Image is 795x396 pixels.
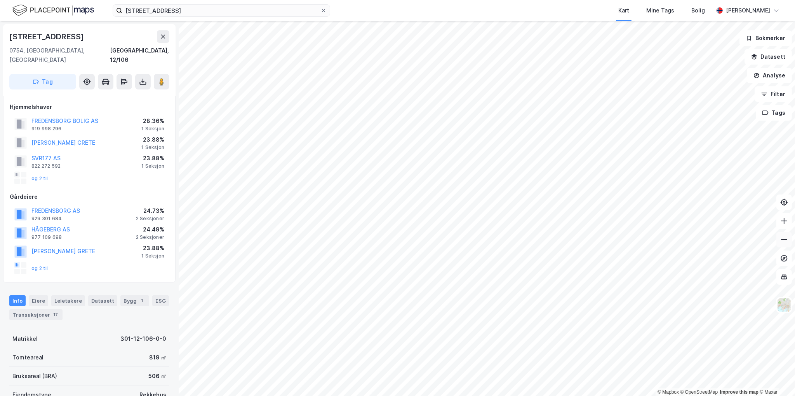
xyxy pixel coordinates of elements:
[141,135,164,144] div: 23.88%
[31,234,62,240] div: 977 109 698
[31,126,61,132] div: 919 998 296
[110,46,169,65] div: [GEOGRAPHIC_DATA], 12/106
[658,389,679,395] a: Mapbox
[12,353,43,362] div: Tomteareal
[120,334,166,343] div: 301-12-106-0-0
[618,6,629,15] div: Kart
[141,163,164,169] div: 1 Seksjon
[9,30,85,43] div: [STREET_ADDRESS]
[12,4,94,17] img: logo.f888ab2527a4732fd821a326f86c7f29.svg
[141,154,164,163] div: 23.88%
[136,234,164,240] div: 2 Seksjoner
[51,295,85,306] div: Leietakere
[12,371,57,381] div: Bruksareal (BRA)
[9,295,26,306] div: Info
[88,295,117,306] div: Datasett
[756,359,795,396] iframe: Chat Widget
[10,192,169,202] div: Gårdeiere
[646,6,674,15] div: Mine Tags
[141,116,164,126] div: 28.36%
[10,102,169,112] div: Hjemmelshaver
[9,46,110,65] div: 0754, [GEOGRAPHIC_DATA], [GEOGRAPHIC_DATA]
[680,389,718,395] a: OpenStreetMap
[726,6,770,15] div: [PERSON_NAME]
[745,49,792,65] button: Datasett
[138,297,146,305] div: 1
[152,295,169,306] div: ESG
[141,144,164,151] div: 1 Seksjon
[122,5,320,16] input: Søk på adresse, matrikkel, gårdeiere, leietakere eller personer
[149,353,166,362] div: 819 ㎡
[691,6,705,15] div: Bolig
[29,295,48,306] div: Eiere
[141,244,164,253] div: 23.88%
[52,311,59,319] div: 17
[31,163,61,169] div: 822 272 592
[136,225,164,234] div: 24.49%
[739,30,792,46] button: Bokmerker
[31,216,62,222] div: 929 301 684
[136,206,164,216] div: 24.73%
[720,389,758,395] a: Improve this map
[755,86,792,102] button: Filter
[141,126,164,132] div: 1 Seksjon
[9,74,76,89] button: Tag
[120,295,149,306] div: Bygg
[756,105,792,121] button: Tags
[136,216,164,222] div: 2 Seksjoner
[747,68,792,83] button: Analyse
[9,309,63,320] div: Transaksjoner
[12,334,38,343] div: Matrikkel
[777,298,792,312] img: Z
[148,371,166,381] div: 506 ㎡
[141,253,164,259] div: 1 Seksjon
